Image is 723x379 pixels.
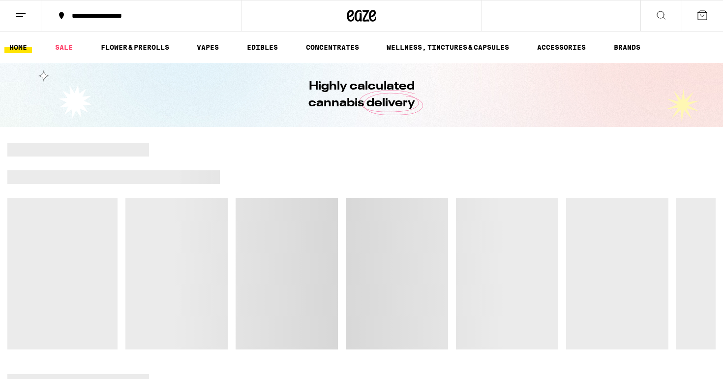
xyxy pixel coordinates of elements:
a: EDIBLES [242,41,283,53]
a: FLOWER & PREROLLS [96,41,174,53]
a: HOME [4,41,32,53]
a: ACCESSORIES [532,41,591,53]
a: WELLNESS, TINCTURES & CAPSULES [382,41,514,53]
a: SALE [50,41,78,53]
a: BRANDS [609,41,645,53]
a: VAPES [192,41,224,53]
h1: Highly calculated cannabis delivery [280,78,443,112]
a: CONCENTRATES [301,41,364,53]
